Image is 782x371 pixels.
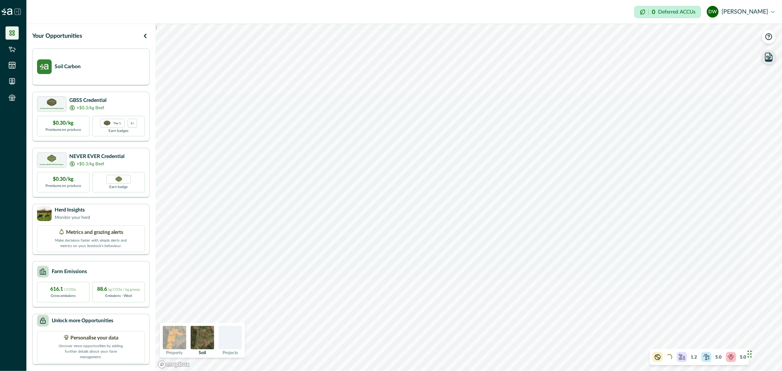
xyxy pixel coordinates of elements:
div: more credentials avaialble [128,119,137,128]
p: Greenham Beef Sustainability Standard [40,108,63,109]
p: 5.0 [715,354,722,360]
p: Greenham NEVER EVER Beef Program [40,164,64,165]
img: certification logo [47,99,56,106]
p: Earn badge [110,184,128,190]
p: +$0.3/kg Beef [77,104,104,111]
img: soil preview [191,326,214,349]
img: certification logo [47,155,56,162]
p: 0 [652,9,655,15]
p: Personalise your data [71,334,119,342]
p: 1.2 [691,354,697,360]
span: t CO2e [65,288,76,291]
p: 88.6 [97,286,140,293]
p: Premiums on produce [45,183,81,189]
img: certification logo [104,121,110,126]
img: Greenham NEVER EVER certification badge [115,176,122,182]
p: Make decisions faster with simple alerts and metrics on your livestock’s behaviour. [54,236,128,249]
p: Property [166,350,183,355]
p: Gross emissions [51,293,76,299]
p: Tier 1 [113,121,121,125]
p: Emissions - Wool [105,293,132,299]
p: Your Opportunities [32,32,82,40]
p: 5.0 [740,354,746,360]
p: GBSS Credential [69,97,106,104]
p: $0.30/kg [53,176,74,183]
p: Deferred ACCUs [658,9,695,15]
a: Mapbox logo [158,360,190,369]
img: property preview [163,326,186,349]
p: Uncover more opportunities by adding further details about your farm management. [54,342,128,360]
p: $0.30/kg [53,120,74,127]
button: daniel wortmann[PERSON_NAME] [707,3,775,21]
p: Premiums on produce [45,127,81,133]
p: +$0.3/kg Beef [77,161,104,167]
div: Drag [748,343,752,365]
p: Soil [199,350,206,355]
span: kg CO2e / kg greasy [108,288,140,291]
p: Unlock more Opportunities [52,317,113,325]
p: Projects [223,350,238,355]
img: Logo [1,8,12,15]
p: NEVER EVER Credential [69,153,124,161]
p: 616.1 [51,286,76,293]
p: 1+ [131,121,134,125]
p: Metrics and grazing alerts [66,229,123,236]
p: Earn badges [109,128,129,134]
p: Monitor your herd [55,214,90,221]
p: Farm Emissions [52,268,87,276]
p: Soil Carbon [55,63,81,71]
p: Herd Insights [55,206,90,214]
iframe: Chat Widget [745,336,782,371]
